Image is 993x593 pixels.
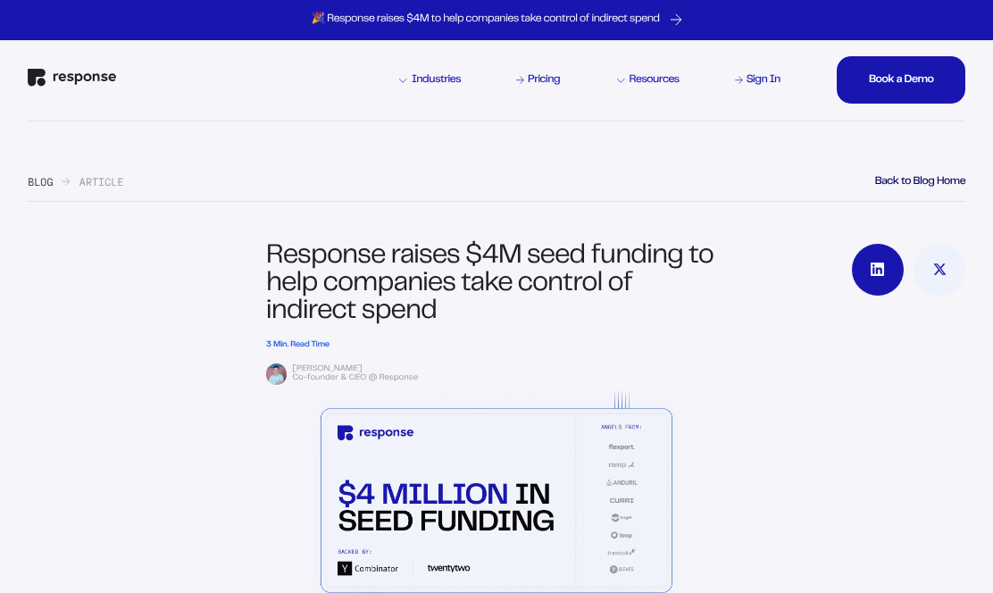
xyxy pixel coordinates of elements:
a: Blog [28,177,53,188]
div: [PERSON_NAME] [292,363,727,376]
div: Industries [399,75,461,86]
a: Sign In [733,72,783,89]
div: Resources [617,75,680,86]
div: Co-founder & CEO @ Response [292,372,727,385]
a: Response Home [28,69,116,91]
div: Book a Demo [869,75,933,86]
div: Sign In [747,75,780,86]
img: Keivan Shahida [266,363,287,384]
img: arrow [62,177,71,187]
h2: 3 Min. Read Time [266,340,727,350]
img: Response Logo [28,69,116,87]
a: Back to Blog Home [875,177,965,188]
button: Book a DemoBook a DemoBook a DemoBook a Demo [837,56,965,104]
a: Pricing [514,72,563,89]
h1: Response raises $4M seed funding to help companies take control of indirect spend [266,244,727,327]
p: 🎉 Response raises $4M to help companies take control of indirect spend [312,13,660,27]
div: Article [79,177,124,188]
div: Pricing [528,75,560,86]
